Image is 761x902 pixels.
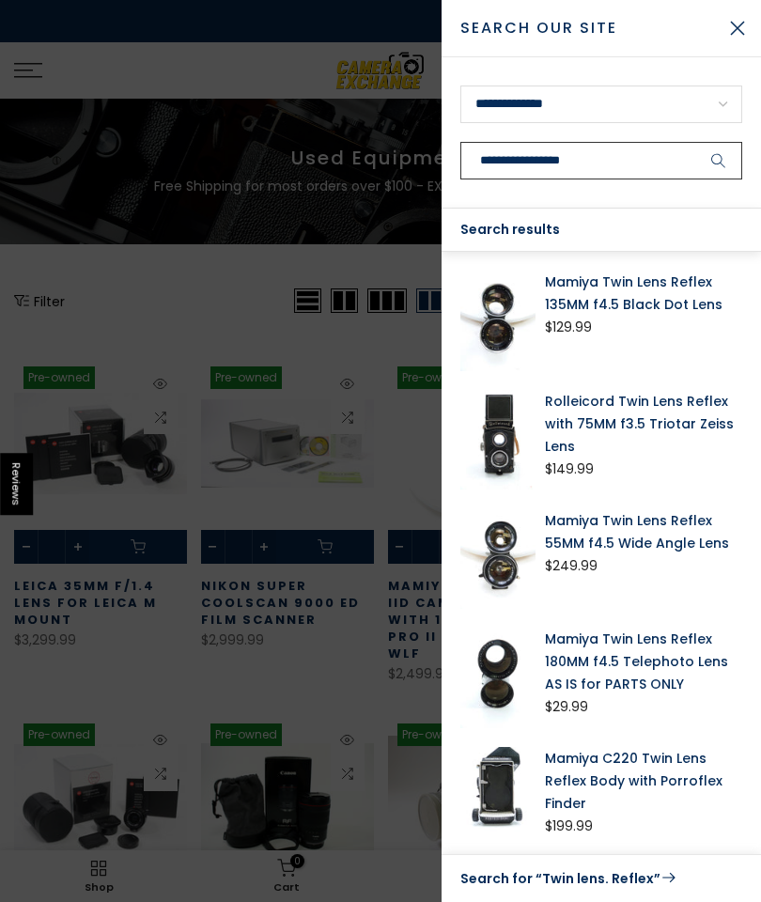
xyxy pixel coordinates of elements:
[545,695,588,719] div: $29.99
[545,554,598,578] div: $249.99
[460,390,536,490] img: Rolleicord Twin Lens Reflex with 75MM f3.5 Triotar Zeiss Lens Medium Format Equipment - Medium Fo...
[714,5,761,52] button: Close Search
[460,509,536,610] img: Mamiya Twin Lens Reflex 55MM f4.5 Wide Angle Lens Medium Format Equipment - Medium Format Lenses ...
[545,390,742,458] a: Rolleicord Twin Lens Reflex with 75MM f3.5 Triotar Zeiss Lens
[545,815,593,838] div: $199.99
[545,747,742,815] a: Mamiya C220 Twin Lens Reflex Body with Porroflex Finder
[545,509,742,554] a: Mamiya Twin Lens Reflex 55MM f4.5 Wide Angle Lens
[460,17,714,39] span: Search Our Site
[545,458,594,481] div: $149.99
[545,628,742,695] a: Mamiya Twin Lens Reflex 180MM f4.5 Telephoto Lens AS IS for PARTS ONLY
[545,271,742,316] a: Mamiya Twin Lens Reflex 135MM f4.5 Black Dot Lens
[460,271,536,371] img: Mamiya Twin Lens Reflex 135MM f4.5 Black Dot Lens Medium Format Equipment - Medium Format Lenses ...
[460,747,536,848] img: Mamiya C220 Twin Lens Reflex Body with Porroflex Finder Medium Format Equipment - Medium Format C...
[545,316,592,339] div: $129.99
[460,628,536,728] img: Mamiya Twin Lens Reflex 180MM f4.5 Telephoto Lens AS IS for PARTS ONLY Medium Format Equipment - ...
[460,866,742,891] a: Search for “Twin lens. Reflex”
[442,209,761,252] div: Search results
